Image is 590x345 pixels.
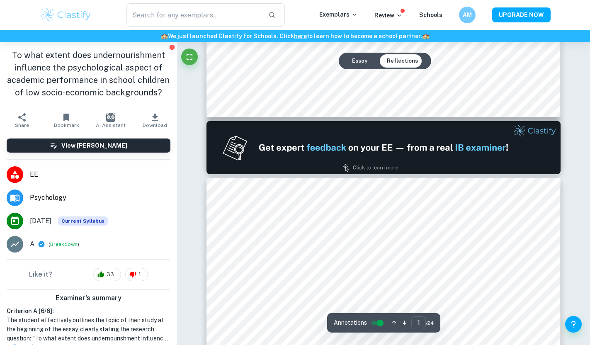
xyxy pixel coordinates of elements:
[44,109,89,132] button: Bookmark
[106,113,115,122] img: AI Assistant
[15,122,29,128] span: Share
[181,49,198,65] button: Fullscreen
[419,12,442,18] a: Schools
[2,32,588,41] h6: We just launched Clastify for Schools. Click to learn how to become a school partner.
[30,239,34,249] p: A
[345,54,374,68] button: Essay
[30,193,170,203] span: Psychology
[374,11,403,20] p: Review
[565,316,582,333] button: Help and Feedback
[459,7,476,23] button: AM
[7,49,170,99] h1: To what extent does undernourishment influence the psychological aspect of academic performance i...
[126,3,262,27] input: Search for any exemplars...
[93,268,121,281] div: 33
[30,170,170,180] span: EE
[143,122,167,128] span: Download
[102,270,119,279] span: 33
[29,270,52,279] h6: Like it?
[426,319,434,327] span: / 24
[54,122,79,128] span: Bookmark
[492,7,551,22] button: UPGRADE NOW
[58,216,108,226] div: This exemplar is based on the current syllabus. Feel free to refer to it for inspiration/ideas wh...
[380,54,425,68] button: Reflections
[462,10,472,19] h6: AM
[58,216,108,226] span: Current Syllabus
[294,33,307,39] a: here
[169,44,175,50] button: Report issue
[88,109,133,132] button: AI Assistant
[61,141,127,150] h6: View [PERSON_NAME]
[133,109,177,132] button: Download
[125,268,148,281] div: 1
[134,270,146,279] span: 1
[30,216,51,226] span: [DATE]
[50,241,78,248] button: Breakdown
[206,121,561,174] img: Ad
[161,33,168,39] span: 🏫
[7,138,170,153] button: View [PERSON_NAME]
[40,7,92,23] img: Clastify logo
[422,33,429,39] span: 🏫
[96,122,126,128] span: AI Assistant
[7,316,170,343] h1: The student effectively outlines the topic of their study at the beginning of the essay, clearly ...
[319,10,358,19] p: Exemplars
[7,306,170,316] h6: Criterion A [ 6 / 6 ]:
[334,318,367,327] span: Annotations
[49,241,79,248] span: ( )
[3,293,174,303] h6: Examiner's summary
